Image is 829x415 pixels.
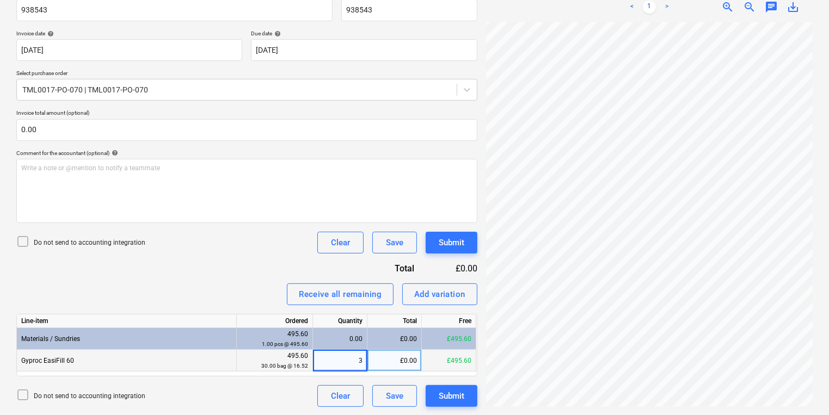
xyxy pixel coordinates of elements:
[16,39,242,61] input: Invoice date not specified
[422,350,476,371] div: £495.60
[422,328,476,350] div: £495.60
[432,262,477,275] div: £0.00
[241,351,308,371] div: 495.60
[336,262,432,275] div: Total
[16,30,242,37] div: Invoice date
[17,314,237,328] div: Line-item
[660,1,673,14] a: Next page
[414,287,465,301] div: Add variation
[775,363,829,415] iframe: Chat Widget
[367,314,422,328] div: Total
[426,232,477,253] button: Submit
[299,287,382,301] div: Receive all remaining
[17,350,237,371] div: Gyproc EasiFill 60
[643,1,656,14] a: Page 1 is your current page
[743,1,756,14] span: zoom_out
[241,329,308,349] div: 495.60
[21,335,80,343] span: Materials / Sundries
[331,389,350,403] div: Clear
[16,70,477,79] p: Select purchase order
[272,30,281,37] span: help
[402,283,477,305] button: Add variation
[386,389,403,403] div: Save
[422,314,476,328] div: Free
[367,350,422,371] div: £0.00
[317,385,364,407] button: Clear
[34,392,145,401] p: Do not send to accounting integration
[16,150,477,157] div: Comment for the accountant (optional)
[439,236,464,250] div: Submit
[237,314,313,328] div: Ordered
[34,238,145,247] p: Do not send to accounting integration
[372,385,417,407] button: Save
[313,314,367,328] div: Quantity
[386,236,403,250] div: Save
[765,1,778,14] span: chat
[787,1,800,14] span: save_alt
[367,328,422,350] div: £0.00
[109,150,118,156] span: help
[251,39,477,61] input: Due date not specified
[625,1,638,14] a: Previous page
[16,119,477,141] input: Invoice total amount (optional)
[262,341,308,347] small: 1.00 pcs @ 495.60
[261,363,308,369] small: 30.00 bag @ 16.52
[372,232,417,253] button: Save
[317,328,363,350] div: 0.00
[426,385,477,407] button: Submit
[331,236,350,250] div: Clear
[287,283,394,305] button: Receive all remaining
[251,30,477,37] div: Due date
[721,1,734,14] span: zoom_in
[317,232,364,253] button: Clear
[439,389,464,403] div: Submit
[16,109,477,119] p: Invoice total amount (optional)
[45,30,54,37] span: help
